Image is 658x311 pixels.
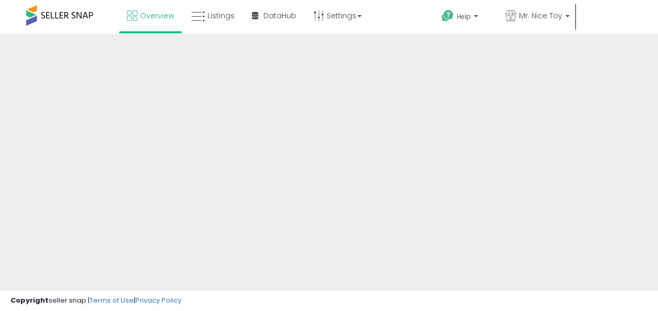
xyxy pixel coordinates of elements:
a: Privacy Policy [135,295,181,305]
i: Get Help [441,9,454,22]
a: Terms of Use [89,295,134,305]
div: seller snap | | [10,296,181,306]
span: DataHub [263,10,296,21]
strong: Copyright [10,295,49,305]
span: Mr. Nice Toy [519,10,562,21]
span: Listings [207,10,235,21]
span: Overview [140,10,174,21]
span: Help [457,12,471,21]
a: Help [433,2,496,34]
